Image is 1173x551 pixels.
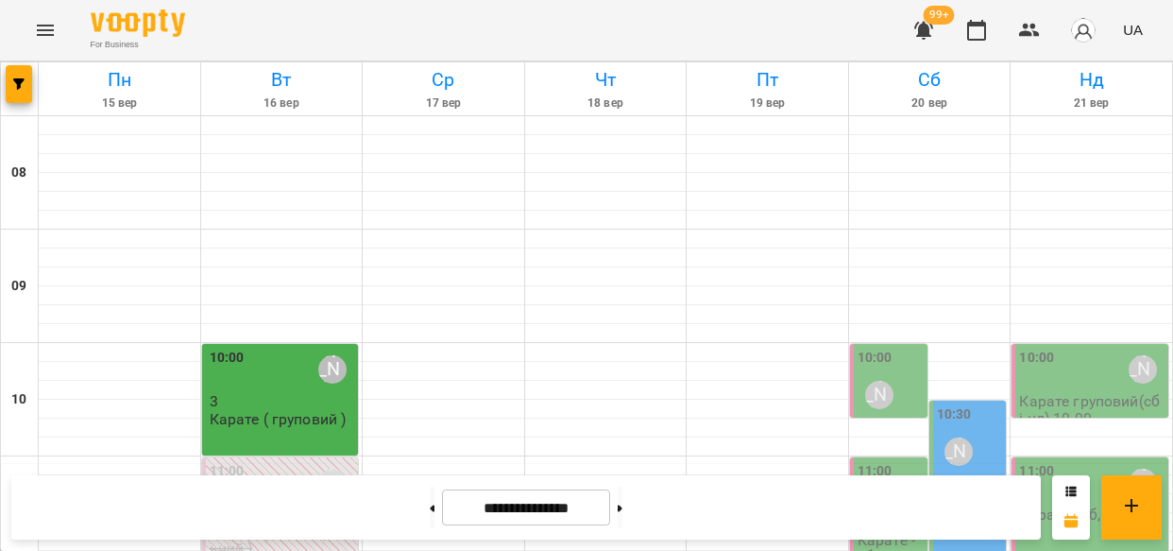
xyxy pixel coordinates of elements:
h6: Ср [365,65,521,95]
span: For Business [91,39,185,51]
h6: Сб [852,65,1008,95]
h6: Пт [689,65,845,95]
h6: 15 вер [42,95,197,112]
img: avatar_s.png [1070,17,1096,43]
p: Карате груповий(сб і нд) 10.00 [1019,393,1164,426]
button: UA [1115,12,1150,47]
h6: 16 вер [204,95,360,112]
div: Киричко Тарас [865,381,893,409]
h6: 10 [11,389,26,410]
h6: 21 вер [1013,95,1169,112]
label: 11:00 [210,461,245,482]
p: Карате ( груповий ) [210,411,347,427]
h6: 18 вер [528,95,684,112]
label: 10:00 [1019,348,1054,369]
h6: Пн [42,65,197,95]
label: 10:00 [858,348,892,369]
label: 11:00 [858,461,892,482]
div: Мамішев Еміль [944,438,973,466]
div: Мамішев Еміль [318,355,347,384]
h6: Вт [204,65,360,95]
label: 10:30 [937,405,972,425]
p: 3 [210,393,355,409]
h6: Чт [528,65,684,95]
button: Menu [23,8,68,53]
h6: 08 [11,163,26,183]
label: 10:00 [210,348,245,369]
h6: 09 [11,276,26,297]
div: Киричко Тарас [1129,355,1157,384]
h6: 17 вер [365,95,521,112]
h6: Нд [1013,65,1169,95]
h6: 19 вер [689,95,845,112]
span: 99+ [924,6,955,25]
span: UA [1123,20,1143,40]
h6: 20 вер [852,95,1008,112]
label: 11:00 [1019,461,1054,482]
img: Voopty Logo [91,9,185,37]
